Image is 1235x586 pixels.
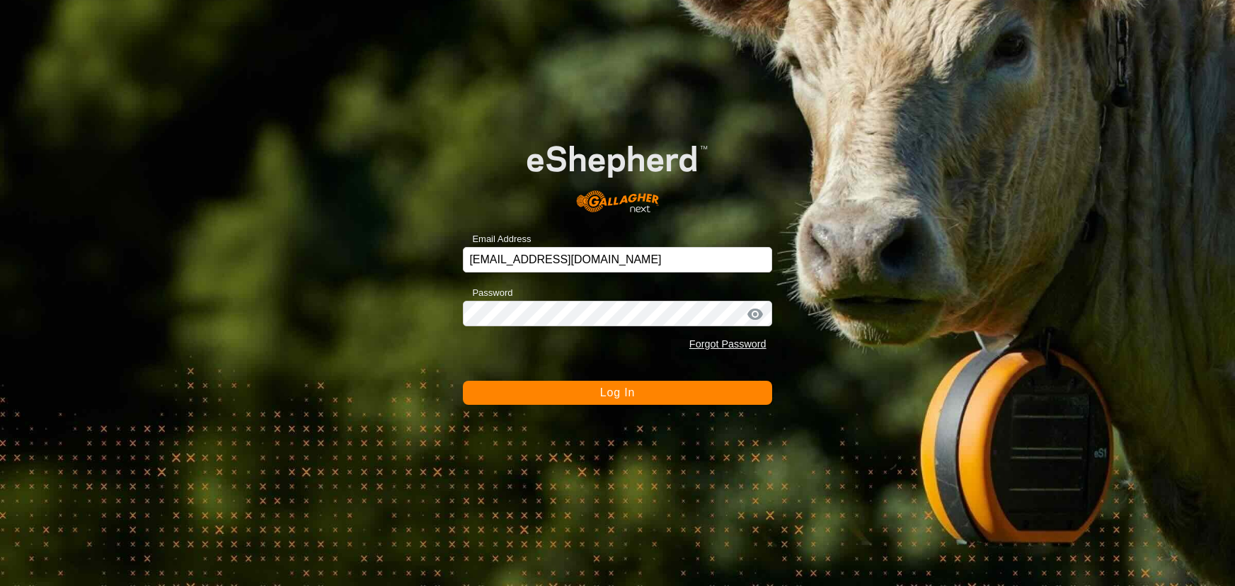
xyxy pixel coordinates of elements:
a: Forgot Password [689,338,766,350]
input: Email Address [463,247,771,272]
span: Log In [600,386,635,398]
label: Email Address [463,232,531,246]
label: Password [463,286,512,300]
img: E-shepherd Logo [494,120,741,225]
button: Log In [463,381,771,405]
